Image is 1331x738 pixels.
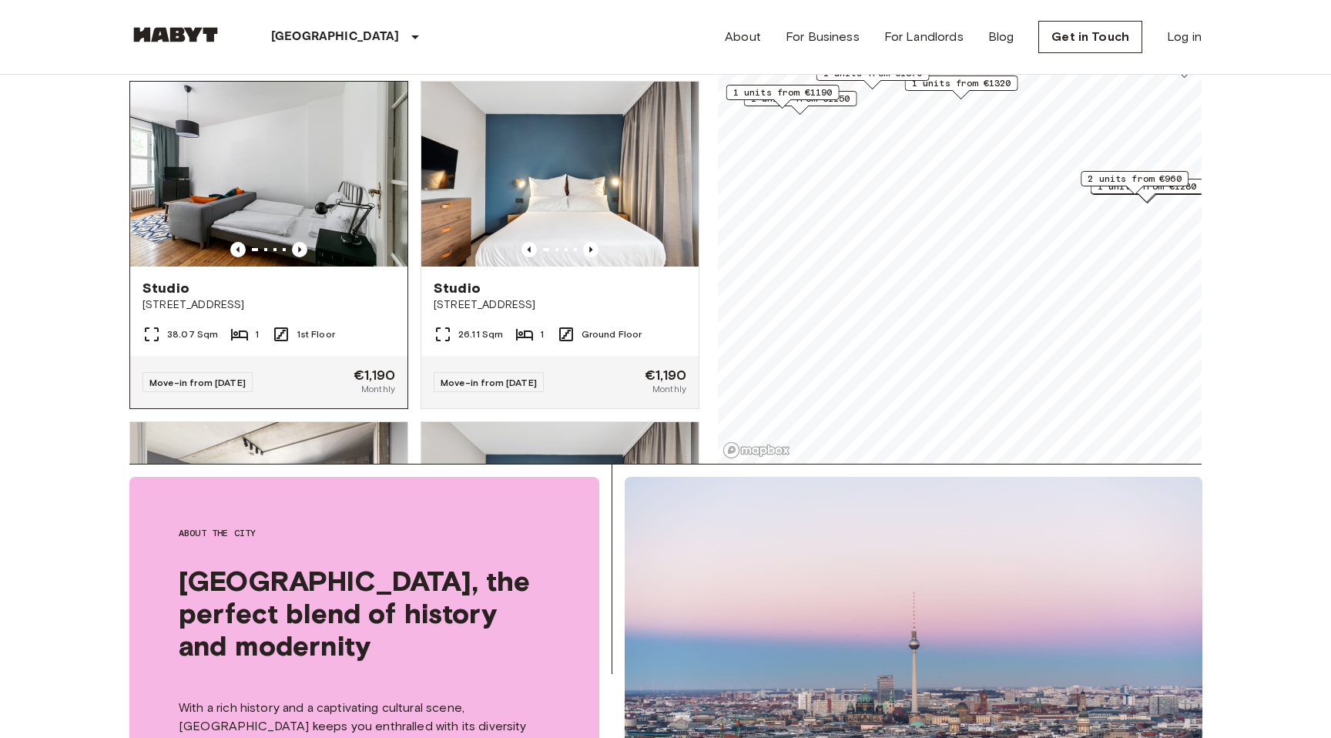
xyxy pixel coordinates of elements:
[1167,28,1202,46] a: Log in
[816,65,930,89] div: Map marker
[645,368,686,382] span: €1,190
[726,85,840,109] div: Map marker
[179,526,550,540] span: About the city
[230,242,246,257] button: Previous image
[582,327,642,341] span: Ground Floor
[130,422,407,607] img: Marketing picture of unit DE-01-049-004-01H
[421,82,699,267] img: Marketing picture of unit DE-01-480-001-01
[884,28,964,46] a: For Landlords
[255,327,259,341] span: 1
[441,377,537,388] span: Move-in from [DATE]
[722,441,790,459] a: Mapbox logo
[179,565,550,662] span: [GEOGRAPHIC_DATA], the perfect blend of history and modernity
[130,82,407,267] img: Marketing picture of unit DE-01-015-004-01H
[751,92,850,106] span: 1 units from €1150
[458,327,503,341] span: 26.11 Sqm
[292,242,307,257] button: Previous image
[361,382,395,396] span: Monthly
[434,297,686,313] span: [STREET_ADDRESS]
[142,279,189,297] span: Studio
[271,28,400,46] p: [GEOGRAPHIC_DATA]
[583,242,598,257] button: Previous image
[521,242,537,257] button: Previous image
[744,91,857,115] div: Map marker
[142,297,395,313] span: [STREET_ADDRESS]
[129,81,408,409] a: Marketing picture of unit DE-01-015-004-01HPrevious imagePrevious imageStudio[STREET_ADDRESS]38.0...
[434,279,481,297] span: Studio
[652,382,686,396] span: Monthly
[354,368,395,382] span: €1,190
[421,422,699,607] img: Marketing picture of unit DE-01-481-418-01
[1038,21,1142,53] a: Get in Touch
[733,86,833,99] span: 1 units from €1190
[786,28,860,46] a: For Business
[129,27,222,42] img: Habyt
[1098,179,1197,193] span: 1 units from €1280
[540,327,544,341] span: 1
[167,327,218,341] span: 38.07 Sqm
[1088,172,1182,186] span: 2 units from €960
[905,75,1018,99] div: Map marker
[912,76,1011,90] span: 1 units from €1320
[725,28,761,46] a: About
[421,81,699,409] a: Marketing picture of unit DE-01-480-001-01Previous imagePrevious imageStudio[STREET_ADDRESS]26.11...
[1081,171,1189,195] div: Map marker
[149,377,246,388] span: Move-in from [DATE]
[297,327,335,341] span: 1st Floor
[988,28,1014,46] a: Blog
